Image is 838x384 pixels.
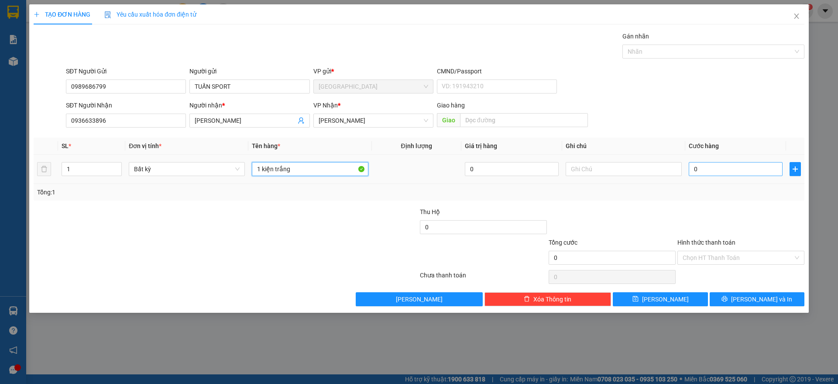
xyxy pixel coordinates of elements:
[566,162,682,176] input: Ghi Chú
[401,142,432,149] span: Định lượng
[104,11,111,18] img: icon
[784,4,809,29] button: Close
[189,100,309,110] div: Người nhận
[721,296,728,303] span: printer
[420,208,440,215] span: Thu Hộ
[396,294,443,304] span: [PERSON_NAME]
[313,102,338,109] span: VP Nhận
[790,166,800,173] span: plus
[419,270,548,286] div: Chưa thanh toán
[790,162,801,176] button: plus
[34,11,90,18] span: TẠO ĐƠN HÀNG
[460,113,588,127] input: Dọc đường
[134,163,240,176] span: Bất kỳ
[104,11,196,18] span: Yêu cầu xuất hóa đơn điện tử
[549,239,577,246] span: Tổng cước
[252,142,280,149] span: Tên hàng
[465,142,497,149] span: Giá trị hàng
[66,66,186,76] div: SĐT Người Gửi
[34,11,40,17] span: plus
[298,117,305,124] span: user-add
[62,142,69,149] span: SL
[677,239,735,246] label: Hình thức thanh toán
[710,292,804,306] button: printer[PERSON_NAME] và In
[533,294,571,304] span: Xóa Thông tin
[689,142,719,149] span: Cước hàng
[37,162,51,176] button: delete
[189,66,309,76] div: Người gửi
[437,113,460,127] span: Giao
[437,102,465,109] span: Giao hàng
[437,66,557,76] div: CMND/Passport
[319,114,428,127] span: Phạm Ngũ Lão
[66,100,186,110] div: SĐT Người Nhận
[313,66,433,76] div: VP gửi
[524,296,530,303] span: delete
[484,292,611,306] button: deleteXóa Thông tin
[129,142,161,149] span: Đơn vị tính
[465,162,559,176] input: 0
[622,33,649,40] label: Gán nhãn
[793,13,800,20] span: close
[356,292,483,306] button: [PERSON_NAME]
[37,187,323,197] div: Tổng: 1
[252,162,368,176] input: VD: Bàn, Ghế
[562,138,685,155] th: Ghi chú
[731,294,792,304] span: [PERSON_NAME] và In
[319,80,428,93] span: Nha Trang
[642,294,689,304] span: [PERSON_NAME]
[632,296,639,303] span: save
[613,292,707,306] button: save[PERSON_NAME]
